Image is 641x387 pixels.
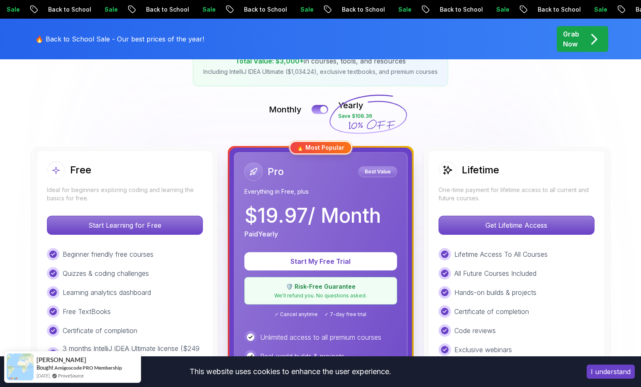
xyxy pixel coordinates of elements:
[563,29,579,49] p: Grab Now
[244,257,397,265] a: Start My Free Trial
[203,56,438,66] p: in courses, tools, and resources
[63,307,111,316] p: Free TextBooks
[63,268,149,278] p: Quizzes & coding challenges
[250,282,392,291] p: 🛡️ Risk-Free Guarantee
[250,292,392,299] p: We'll refund you. No questions asked.
[485,5,511,14] p: Sale
[63,343,203,363] p: 3 months IntelliJ IDEA Ultimate license ($249 value)
[439,216,594,234] p: Get Lifetime Access
[54,364,122,371] a: Amigoscode PRO Membership
[63,249,154,259] p: Beginner friendly free courses
[454,345,512,355] p: Exclusive webinars
[244,187,397,196] p: Everything in Free, plus
[134,5,191,14] p: Back to School
[244,206,381,226] p: $ 19.97 / Month
[260,332,381,342] p: Unlimited access to all premium courses
[244,252,397,270] button: Start My Free Trial
[93,5,119,14] p: Sale
[454,268,536,278] p: All Future Courses Included
[454,326,496,336] p: Code reviews
[47,221,203,229] a: Start Learning for Free
[232,5,289,14] p: Back to School
[289,5,315,14] p: Sale
[235,57,304,65] span: Total Value: $3,000+
[58,372,84,379] a: ProveSource
[454,307,529,316] p: Certificate of completion
[324,311,366,318] span: ✓ 7-day free trial
[191,5,217,14] p: Sale
[330,5,387,14] p: Back to School
[462,163,499,177] h2: Lifetime
[47,186,203,202] p: Ideal for beginners exploring coding and learning the basics for free.
[35,34,204,44] p: 🔥 Back to School Sale - Our best prices of the year!
[37,364,54,371] span: Bought
[439,216,595,235] button: Get Lifetime Access
[63,287,151,297] p: Learning analytics dashboard
[360,168,396,176] p: Best Value
[37,372,50,379] span: [DATE]
[454,287,536,297] p: Hands-on builds & projects
[275,311,318,318] span: ✓ Cancel anytime
[526,5,583,14] p: Back to School
[47,216,203,235] button: Start Learning for Free
[268,165,284,178] h2: Pro
[37,356,86,363] span: [PERSON_NAME]
[244,229,278,239] p: Paid Yearly
[583,5,609,14] p: Sale
[428,5,485,14] p: Back to School
[269,104,302,115] p: Monthly
[587,365,635,379] button: Accept cookies
[63,326,137,336] p: Certificate of completion
[254,256,387,266] p: Start My Free Trial
[37,5,93,14] p: Back to School
[387,5,413,14] p: Sale
[260,351,344,361] p: Real-world builds & projects
[7,353,34,380] img: provesource social proof notification image
[6,363,574,381] div: This website uses cookies to enhance the user experience.
[70,163,91,177] h2: Free
[439,221,595,229] a: Get Lifetime Access
[439,186,595,202] p: One-time payment for lifetime access to all current and future courses.
[454,249,548,259] p: Lifetime Access To All Courses
[203,68,438,76] p: Including IntelliJ IDEA Ultimate ($1,034.24), exclusive textbooks, and premium courses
